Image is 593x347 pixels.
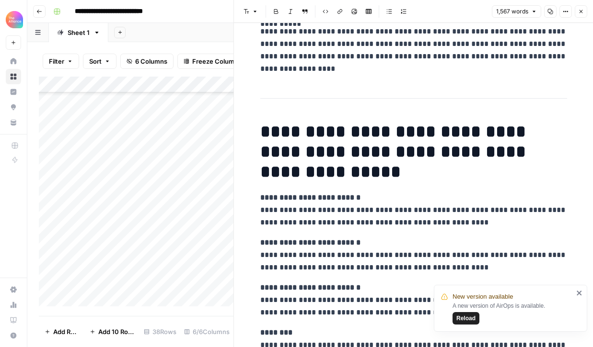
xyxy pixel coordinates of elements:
[6,8,21,32] button: Workspace: Alliance
[6,100,21,115] a: Opportunities
[6,282,21,297] a: Settings
[89,56,102,66] span: Sort
[456,314,476,323] span: Reload
[98,327,134,336] span: Add 10 Rows
[83,54,116,69] button: Sort
[576,289,583,297] button: close
[496,7,528,16] span: 1,567 words
[39,324,84,339] button: Add Row
[120,54,174,69] button: 6 Columns
[49,23,108,42] a: Sheet 1
[135,56,167,66] span: 6 Columns
[180,324,233,339] div: 6/6 Columns
[6,115,21,130] a: Your Data
[453,292,513,302] span: New version available
[6,84,21,100] a: Insights
[84,324,140,339] button: Add 10 Rows
[6,297,21,313] a: Usage
[453,302,573,325] div: A new version of AirOps is available.
[43,54,79,69] button: Filter
[140,324,180,339] div: 38 Rows
[53,327,78,336] span: Add Row
[6,313,21,328] a: Learning Hub
[6,11,23,28] img: Alliance Logo
[6,69,21,84] a: Browse
[453,312,479,325] button: Reload
[68,28,90,37] div: Sheet 1
[6,54,21,69] a: Home
[192,56,242,66] span: Freeze Columns
[49,56,64,66] span: Filter
[6,328,21,343] button: Help + Support
[177,54,248,69] button: Freeze Columns
[492,5,541,18] button: 1,567 words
